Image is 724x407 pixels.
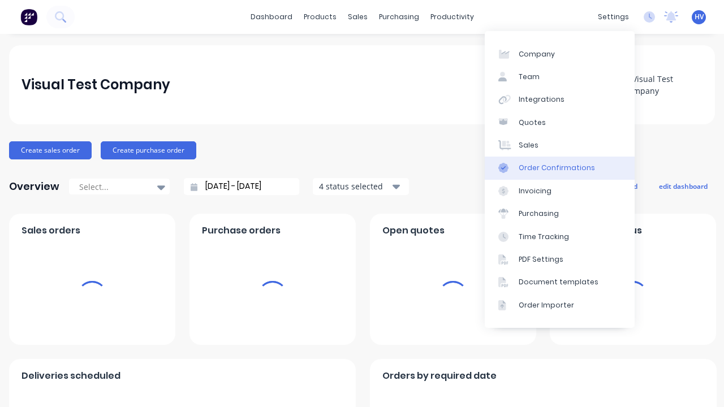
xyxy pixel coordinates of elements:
div: Order Confirmations [519,163,595,173]
img: Factory [20,8,37,25]
div: Quotes [519,118,546,128]
div: settings [592,8,635,25]
div: Invoicing [519,186,551,196]
button: Create sales order [9,141,92,159]
div: Order Importer [519,300,574,310]
span: HV [695,12,704,22]
a: Purchasing [485,202,635,225]
a: Team [485,66,635,88]
a: Integrations [485,88,635,111]
a: dashboard [245,8,298,25]
div: Document templates [519,277,598,287]
img: Visual Test Company [623,73,703,97]
span: Sales orders [21,224,80,237]
div: Purchasing [519,209,559,219]
button: Create purchase order [101,141,196,159]
a: Time Tracking [485,225,635,248]
a: Document templates [485,271,635,293]
a: Order Confirmations [485,157,635,179]
a: Invoicing [485,180,635,202]
span: Purchase orders [202,224,281,237]
span: Orders by required date [382,369,497,383]
a: Quotes [485,111,635,134]
div: Company [519,49,555,59]
div: productivity [425,8,480,25]
div: sales [342,8,373,25]
button: 4 status selected [313,178,409,195]
div: purchasing [373,8,425,25]
div: products [298,8,342,25]
div: Time Tracking [519,232,569,242]
div: Team [519,72,540,82]
span: Deliveries scheduled [21,369,120,383]
div: Integrations [519,94,564,105]
div: Visual Test Company [21,73,170,96]
div: 4 status selected [319,180,390,192]
a: PDF Settings [485,248,635,271]
span: Open quotes [382,224,445,237]
a: Company [485,42,635,65]
div: Sales [519,140,538,150]
a: Order Importer [485,294,635,317]
button: edit dashboard [652,179,715,193]
div: PDF Settings [519,254,563,265]
div: Overview [9,175,59,198]
a: Sales [485,134,635,157]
